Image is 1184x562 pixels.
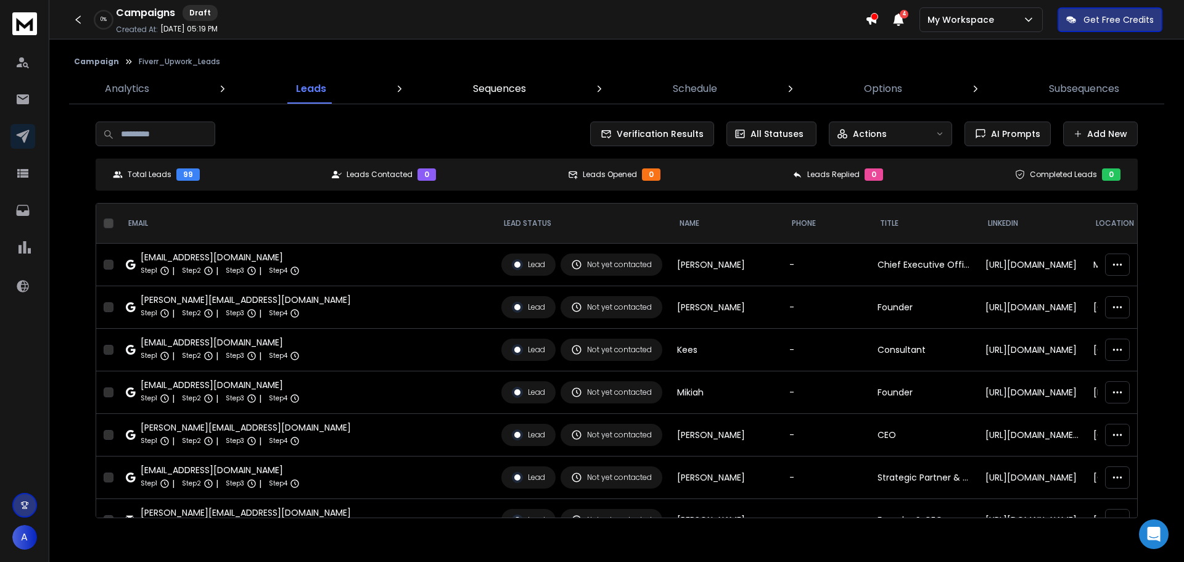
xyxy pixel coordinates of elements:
p: Fiverr_Upwork_Leads [139,57,220,67]
div: Not yet contacted [571,302,652,313]
td: - [782,371,870,414]
p: Step 3 [226,477,244,490]
p: Step 4 [269,477,287,490]
p: | [172,307,175,320]
button: Campaign [74,57,119,67]
span: Verification Results [612,128,704,140]
div: Not yet contacted [571,472,652,483]
p: | [216,350,218,362]
button: A [12,525,37,550]
div: 0 [1102,168,1120,181]
a: Leads [289,74,334,104]
p: | [259,307,261,320]
p: Step 4 [269,350,287,362]
p: | [259,435,261,447]
p: | [172,477,175,490]
p: Subsequences [1049,81,1119,96]
div: Not yet contacted [571,514,652,526]
td: - [782,457,870,499]
p: 0 % [101,16,107,23]
td: - [782,414,870,457]
th: LEAD STATUS [494,204,670,244]
p: Actions [853,128,887,140]
a: Options [857,74,910,104]
td: [PERSON_NAME] [670,286,782,329]
td: - [782,329,870,371]
td: Chief Executive Officer [870,244,978,286]
div: Lead [512,514,545,526]
td: Mikiah [670,371,782,414]
p: Step 3 [226,350,244,362]
td: [URL][DOMAIN_NAME] [978,499,1086,542]
p: [DATE] 05:19 PM [160,24,218,34]
td: [URL][DOMAIN_NAME] [978,371,1086,414]
p: Step 4 [269,435,287,447]
p: Step 3 [226,435,244,447]
p: Step 2 [182,435,201,447]
th: LinkedIn [978,204,1086,244]
div: [PERSON_NAME][EMAIL_ADDRESS][DOMAIN_NAME] [141,294,351,306]
td: - [782,286,870,329]
a: Subsequences [1042,74,1127,104]
p: Schedule [673,81,717,96]
td: [PERSON_NAME] [670,244,782,286]
td: - [782,244,870,286]
td: Consultant [870,329,978,371]
button: Verification Results [590,122,714,146]
p: Step 2 [182,350,201,362]
p: Leads Replied [807,170,860,180]
a: Analytics [97,74,157,104]
p: | [172,350,175,362]
h1: Campaigns [116,6,175,20]
td: Founder [870,286,978,329]
td: Strategic Partner & Advisor [870,457,978,499]
div: 0 [642,168,660,181]
p: Created At: [116,25,158,35]
div: Lead [512,387,545,398]
td: CEO [870,414,978,457]
p: Leads Contacted [347,170,413,180]
div: Open Intercom Messenger [1139,519,1169,549]
div: [EMAIL_ADDRESS][DOMAIN_NAME] [141,379,300,391]
th: Phone [782,204,870,244]
td: [URL][DOMAIN_NAME] [978,286,1086,329]
div: Lead [512,259,545,270]
div: 0 [865,168,883,181]
span: 4 [900,10,908,19]
div: [EMAIL_ADDRESS][DOMAIN_NAME] [141,336,300,349]
p: | [216,307,218,320]
div: Lead [512,344,545,355]
div: Not yet contacted [571,429,652,440]
div: [EMAIL_ADDRESS][DOMAIN_NAME] [141,464,300,476]
td: [URL][DOMAIN_NAME] [978,457,1086,499]
td: Founder & CEO [870,499,978,542]
p: | [172,265,175,277]
p: Leads [296,81,326,96]
td: Kees [670,329,782,371]
p: | [259,477,261,490]
p: Step 4 [269,307,287,320]
p: Step 3 [226,307,244,320]
img: logo [12,12,37,35]
td: - [782,499,870,542]
p: Step 2 [182,307,201,320]
p: | [172,435,175,447]
button: AI Prompts [964,122,1051,146]
div: 0 [417,168,436,181]
p: | [259,350,261,362]
button: Get Free Credits [1058,7,1162,32]
p: Step 2 [182,392,201,405]
th: title [870,204,978,244]
p: Step 4 [269,392,287,405]
p: | [259,265,261,277]
a: Sequences [466,74,533,104]
p: Step 1 [141,477,157,490]
th: EMAIL [118,204,494,244]
p: Get Free Credits [1083,14,1154,26]
div: [PERSON_NAME][EMAIL_ADDRESS][DOMAIN_NAME] [141,421,351,434]
p: | [216,265,218,277]
p: Step 1 [141,307,157,320]
td: [URL][DOMAIN_NAME] [978,329,1086,371]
